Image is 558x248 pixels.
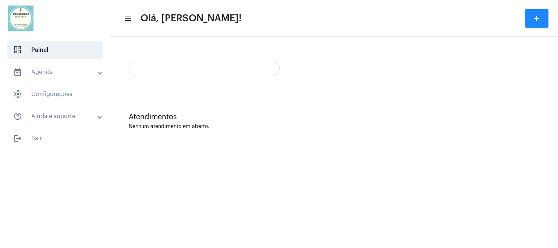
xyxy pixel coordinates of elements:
img: 5d8d47a4-7bd9-c6b3-230d-111f976e2b05.jpeg [6,4,35,33]
mat-icon: sidenav icon [124,14,131,23]
span: sidenav icon [13,46,22,54]
span: Configurações [7,85,103,103]
mat-panel-title: Ajuda e suporte [13,112,98,121]
span: sidenav icon [13,90,22,99]
mat-icon: sidenav icon [13,68,22,77]
span: Olá, [PERSON_NAME]! [141,13,242,24]
mat-panel-title: Agenda [13,68,98,77]
div: Nenhum atendimento em aberto. [129,124,540,130]
mat-icon: add [532,14,541,23]
mat-expansion-panel-header: sidenav iconAjuda e suporte [4,107,110,125]
div: Atendimentos [129,113,540,121]
mat-icon: sidenav icon [13,112,22,121]
mat-expansion-panel-header: sidenav iconAgenda [4,63,110,81]
mat-icon: sidenav icon [13,134,22,143]
span: Painel [7,41,103,59]
span: Sair [7,130,103,147]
